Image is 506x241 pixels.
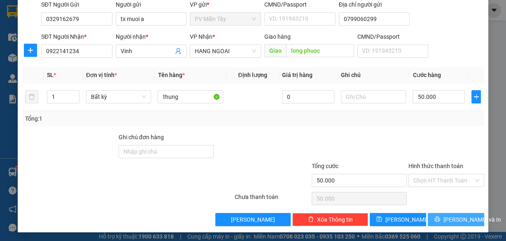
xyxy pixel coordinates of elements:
span: phu my [82,48,123,63]
span: Cước hàng [413,72,441,78]
label: Hình thức thanh toán [408,163,463,169]
span: VP Nhận [190,33,212,40]
span: Nhận: [70,8,90,16]
label: Ghi chú đơn hàng [119,134,164,140]
span: Xóa Thông tin [317,215,353,224]
input: Địa chỉ của người gửi [339,12,410,26]
div: Chưa thanh toán [234,192,311,207]
div: CMND/Passport [357,32,429,41]
input: Ghi chú đơn hàng [119,145,214,158]
span: [PERSON_NAME] và In [443,215,501,224]
div: 0768295589 [70,37,141,48]
input: Ghi Chú [341,90,406,103]
span: user-add [175,48,182,54]
button: plus [24,44,37,57]
span: plus [24,47,37,54]
div: HANG NGOAI [70,7,141,27]
span: save [376,216,382,223]
div: PV Miền Tây [7,7,65,27]
button: save[PERSON_NAME] [370,213,426,226]
div: SĐT Người Nhận [41,32,112,41]
span: printer [434,216,440,223]
div: tx Loc LH [7,27,65,37]
input: VD: Bàn, Ghế [158,90,223,103]
span: Định lượng [238,72,267,78]
span: Giao hàng [264,33,291,40]
div: 0909339958 [7,37,65,48]
div: thang [70,27,141,37]
div: Người nhận [116,32,187,41]
span: SL [47,72,54,78]
div: Tổng: 1 [25,114,196,123]
span: Tên hàng [158,72,184,78]
button: plus [471,90,481,103]
span: [PERSON_NAME] [231,215,275,224]
span: delete [308,216,314,223]
span: Giá trị hàng [282,72,312,78]
input: 0 [282,90,334,103]
th: Ghi chú [338,67,410,83]
input: Dọc đường [286,44,354,57]
span: Tổng cước [312,163,338,169]
div: 0908368312 Bieu [7,48,65,68]
span: Bất kỳ [91,91,147,103]
button: delete [25,90,38,103]
span: PV Miền Tây [195,13,256,25]
span: HANG NGOAI [195,45,256,57]
span: Đơn vị tính [86,72,117,78]
span: DĐ: [70,53,82,61]
span: [PERSON_NAME] [385,215,429,224]
span: plus [472,94,480,100]
button: [PERSON_NAME] [215,213,291,226]
span: Gửi: [7,8,20,16]
span: Giao [264,44,286,57]
button: printer[PERSON_NAME] và In [428,213,484,226]
button: deleteXóa Thông tin [292,213,368,226]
